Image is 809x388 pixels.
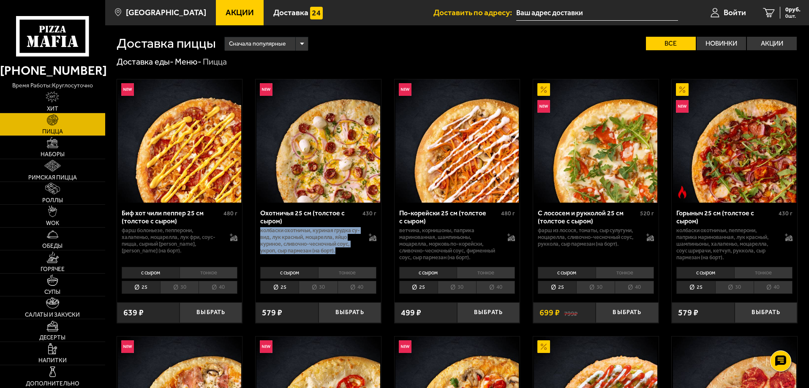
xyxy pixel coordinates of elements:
span: Десерты [39,335,65,341]
img: Новинка [399,340,411,353]
span: Дополнительно [26,381,79,387]
li: тонкое [734,267,793,279]
a: Меню- [175,57,202,67]
img: 15daf4d41897b9f0e9f617042186c801.svg [310,7,323,19]
img: Новинка [399,83,411,96]
h1: Доставка пиццы [117,37,216,50]
button: Выбрать [319,302,381,323]
span: Супы [44,289,60,295]
li: тонкое [596,267,654,279]
img: Новинка [121,83,134,96]
li: 30 [299,281,337,294]
a: НовинкаОхотничья 25 см (толстое с сыром) [256,79,381,203]
p: фарш из лосося, томаты, сыр сулугуни, моцарелла, сливочно-чесночный соус, руккола, сыр пармезан (... [538,227,638,247]
li: 25 [399,281,438,294]
img: Острое блюдо [676,186,689,198]
span: Доставить по адресу: [433,8,516,16]
li: тонкое [318,267,376,279]
div: Горыныч 25 см (толстое с сыром) [676,209,776,225]
p: колбаски охотничьи, куриная грудка су-вид, лук красный, моцарелла, яйцо куриное, сливочно-чесночн... [260,227,360,254]
div: Пицца [203,57,227,68]
li: 40 [338,281,376,294]
img: Акционный [537,340,550,353]
li: 30 [160,281,199,294]
img: Акционный [676,83,689,96]
div: С лососем и рукколой 25 см (толстое с сыром) [538,209,638,225]
span: 0 руб. [785,7,801,13]
a: Доставка еды- [117,57,174,67]
span: Войти [724,8,746,16]
span: 480 г [501,210,515,217]
span: Напитки [38,358,67,364]
img: Горыныч 25 см (толстое с сыром) [673,79,796,203]
input: Ваш адрес доставки [516,5,678,21]
div: По-корейски 25 см (толстое с сыром) [399,209,499,225]
span: Горячее [41,266,65,272]
span: Хит [47,106,58,112]
img: Акционный [537,83,550,96]
label: Акции [747,37,797,50]
span: 579 ₽ [678,309,698,317]
div: Биф хот чили пеппер 25 см (толстое с сыром) [122,209,222,225]
li: 25 [260,281,299,294]
span: Сначала популярные [229,36,286,52]
li: с сыром [676,267,734,279]
span: 430 г [362,210,376,217]
span: 579 ₽ [262,309,282,317]
span: 0 шт. [785,14,801,19]
span: Доставка [273,8,308,16]
div: Охотничья 25 см (толстое с сыром) [260,209,360,225]
button: Выбрать [457,302,520,323]
li: 30 [576,281,615,294]
span: Пицца [42,129,63,135]
li: 40 [476,281,515,294]
img: Биф хот чили пеппер 25 см (толстое с сыром) [118,79,241,203]
span: 499 ₽ [401,309,421,317]
span: Акции [226,8,254,16]
a: НовинкаБиф хот чили пеппер 25 см (толстое с сыром) [117,79,242,203]
li: с сыром [260,267,318,279]
a: АкционныйНовинкаС лососем и рукколой 25 см (толстое с сыром) [533,79,659,203]
img: Новинка [676,100,689,113]
li: с сыром [399,267,457,279]
img: По-корейски 25 см (толстое с сыром) [395,79,519,203]
s: 799 ₽ [564,309,577,317]
li: 25 [122,281,160,294]
span: Салаты и закуски [25,312,80,318]
span: 520 г [640,210,654,217]
p: ветчина, корнишоны, паприка маринованная, шампиньоны, моцарелла, морковь по-корейски, сливочно-че... [399,227,499,261]
img: Охотничья 25 см (толстое с сыром) [256,79,380,203]
li: с сыром [538,267,596,279]
label: Все [646,37,696,50]
span: [GEOGRAPHIC_DATA] [126,8,206,16]
span: WOK [46,220,59,226]
span: Наборы [41,152,65,157]
li: 30 [438,281,476,294]
li: 25 [538,281,576,294]
a: АкционныйНовинкаОстрое блюдоГорыныч 25 см (толстое с сыром) [672,79,797,203]
button: Выбрать [596,302,658,323]
img: Новинка [537,100,550,113]
li: 40 [754,281,793,294]
li: 40 [615,281,654,294]
li: с сыром [122,267,180,279]
span: 639 ₽ [123,309,144,317]
label: Новинки [697,37,746,50]
img: С лососем и рукколой 25 см (толстое с сыром) [534,79,657,203]
li: 40 [199,281,237,294]
span: Роллы [42,198,63,203]
span: 430 г [779,210,793,217]
img: Новинка [260,340,272,353]
button: Выбрать [180,302,242,323]
img: Новинка [260,83,272,96]
button: Выбрать [735,302,797,323]
span: Обеды [42,243,63,249]
li: тонкое [180,267,238,279]
p: колбаски Охотничьи, пепперони, паприка маринованная, лук красный, шампиньоны, халапеньо, моцарелл... [676,227,776,261]
li: 30 [715,281,754,294]
li: тонкое [457,267,515,279]
a: НовинкаПо-корейски 25 см (толстое с сыром) [395,79,520,203]
p: фарш болоньезе, пепперони, халапеньо, моцарелла, лук фри, соус-пицца, сырный [PERSON_NAME], [PERS... [122,227,222,254]
img: Новинка [121,340,134,353]
span: 480 г [223,210,237,217]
